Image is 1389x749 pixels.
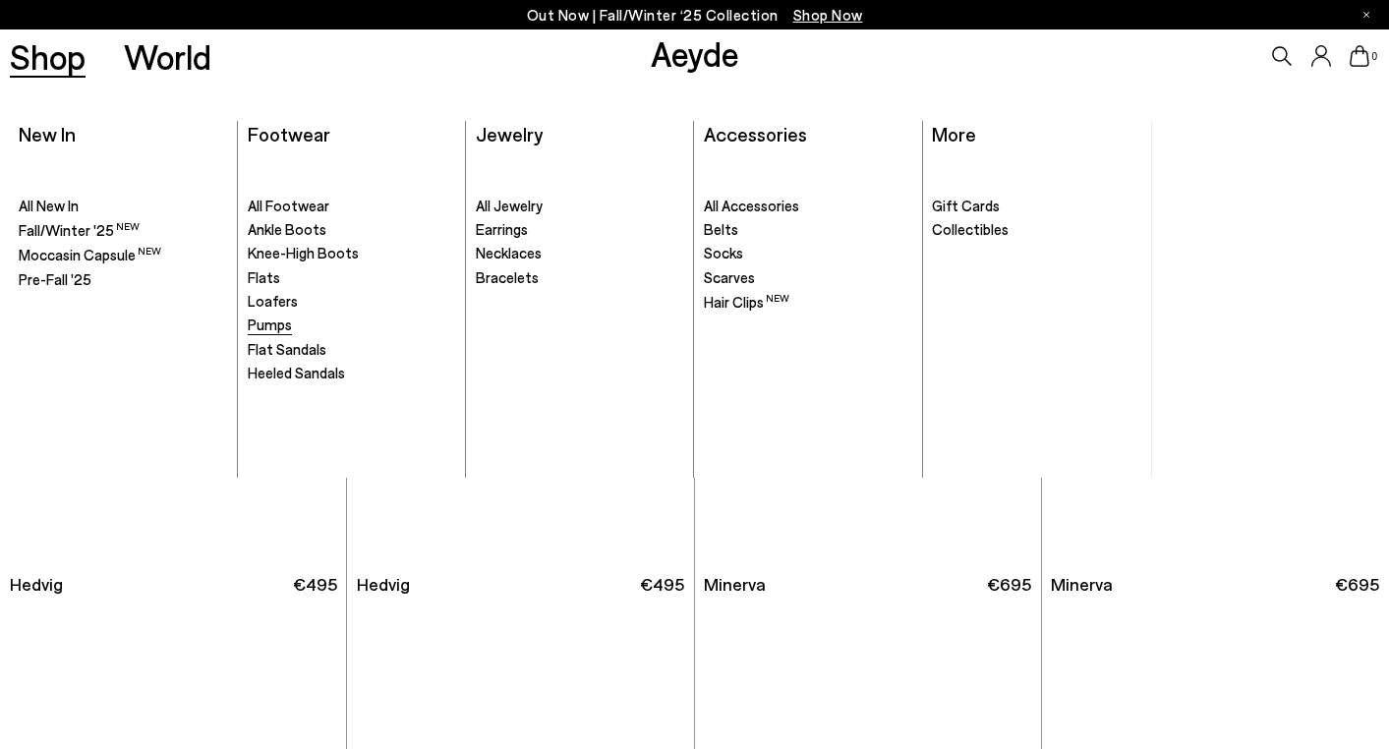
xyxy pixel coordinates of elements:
[704,220,912,240] a: Belts
[248,220,326,238] span: Ankle Boots
[476,220,528,238] span: Earrings
[248,197,329,214] span: All Footwear
[476,268,684,288] a: Bracelets
[932,122,976,145] a: More
[704,197,799,214] span: All Accessories
[1152,121,1379,468] img: Group_1295_900x.jpg
[987,572,1031,597] span: €695
[19,270,227,290] a: Pre-Fall '25
[19,270,91,288] span: Pre-Fall '25
[19,220,227,241] a: Fall/Winter '25
[19,122,76,145] a: New In
[651,32,739,74] a: Aeyde
[932,220,1009,238] span: Collectibles
[793,6,863,24] span: Navigate to /collections/new-in
[1152,121,1379,468] a: Fall/Winter '25 Out Now
[248,364,345,381] span: Heeled Sandals
[248,316,456,335] a: Pumps
[476,220,684,240] a: Earrings
[932,197,1000,214] span: Gift Cards
[19,245,227,265] a: Moccasin Capsule
[248,197,456,216] a: All Footwear
[1350,45,1369,67] a: 0
[476,122,543,145] a: Jewelry
[1335,572,1379,597] span: €695
[248,340,326,358] span: Flat Sandals
[704,122,807,145] a: Accessories
[640,572,684,597] span: €495
[124,39,211,74] a: World
[248,364,456,383] a: Heeled Sandals
[293,572,337,597] span: €495
[357,572,410,597] span: Hedvig
[1369,51,1379,62] span: 0
[19,221,140,239] span: Fall/Winter '25
[10,572,63,597] span: Hedvig
[19,197,79,214] span: All New In
[248,244,359,261] span: Knee-High Boots
[932,197,1141,216] a: Gift Cards
[248,292,298,310] span: Loafers
[19,197,227,216] a: All New In
[248,268,280,286] span: Flats
[347,562,693,606] a: Hedvig €495
[704,293,789,311] span: Hair Clips
[1042,562,1389,606] a: Minerva €695
[704,268,912,288] a: Scarves
[248,340,456,360] a: Flat Sandals
[248,220,456,240] a: Ankle Boots
[19,246,161,263] span: Moccasin Capsule
[248,292,456,312] a: Loafers
[704,292,912,313] a: Hair Clips
[248,268,456,288] a: Flats
[476,244,684,263] a: Necklaces
[248,244,456,263] a: Knee-High Boots
[704,220,738,238] span: Belts
[704,572,766,597] span: Minerva
[932,220,1141,240] a: Collectibles
[704,197,912,216] a: All Accessories
[476,197,684,216] a: All Jewelry
[1309,439,1368,454] h3: Out Now
[704,244,743,261] span: Socks
[10,39,86,74] a: Shop
[695,562,1041,606] a: Minerva €695
[248,316,292,333] span: Pumps
[704,244,912,263] a: Socks
[476,244,542,261] span: Necklaces
[527,3,863,28] p: Out Now | Fall/Winter ‘25 Collection
[476,197,543,214] span: All Jewelry
[476,268,539,286] span: Bracelets
[704,268,755,286] span: Scarves
[1163,439,1258,454] h3: Fall/Winter '25
[248,122,330,145] a: Footwear
[1051,572,1113,597] span: Minerva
